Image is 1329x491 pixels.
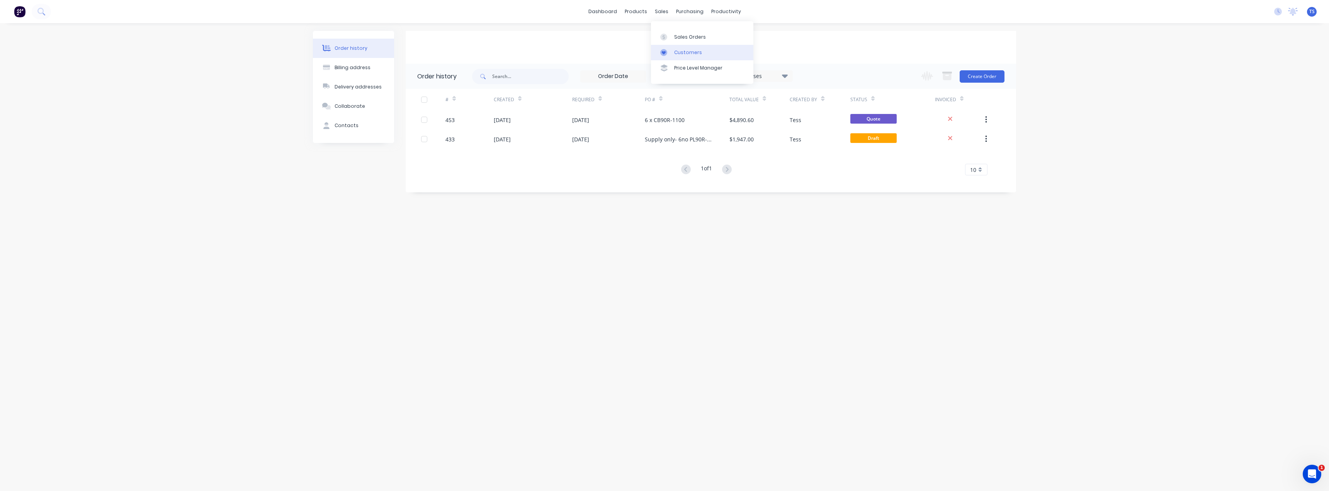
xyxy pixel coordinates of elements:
button: Delivery addresses [313,77,394,97]
div: PO # [645,96,655,103]
span: Draft [850,133,897,143]
div: Invoiced [935,96,956,103]
div: 26 Statuses [727,72,792,80]
div: Billing address [335,64,370,71]
div: Tess [790,116,801,124]
div: 6 x CB90R-1100 [645,116,685,124]
div: Order history [335,45,367,52]
div: [DATE] [494,116,511,124]
div: Contacts [335,122,359,129]
div: Collaborate [335,103,365,110]
button: Contacts [313,116,394,135]
div: Status [850,89,935,110]
button: Create Order [960,70,1004,83]
div: $1,947.00 [729,135,754,143]
div: products [621,6,651,17]
div: Created By [790,89,850,110]
div: # [445,89,494,110]
button: Collaborate [313,97,394,116]
div: Delivery addresses [335,83,382,90]
div: purchasing [672,6,707,17]
div: Total Value [729,96,759,103]
div: 453 [445,116,455,124]
div: Total Value [729,89,790,110]
div: [DATE] [572,116,589,124]
div: [DATE] [572,135,589,143]
div: Required [572,96,595,103]
button: Order history [313,39,394,58]
div: Status [850,96,867,103]
a: Customers [651,45,753,60]
a: Price Level Manager [651,60,753,76]
div: 433 [445,135,455,143]
div: Invoiced [935,89,983,110]
input: Order Date [581,71,646,82]
a: Sales Orders [651,29,753,44]
div: Sales Orders [674,34,706,41]
div: $4,890.60 [729,116,754,124]
img: Factory [14,6,25,17]
div: 1 of 1 [701,164,712,175]
div: # [445,96,449,103]
div: PO # [645,89,729,110]
div: Created [494,89,572,110]
div: Created [494,96,514,103]
div: Required [572,89,645,110]
div: Customers [674,49,702,56]
span: 1 [1319,465,1325,471]
div: productivity [707,6,745,17]
button: Billing address [313,58,394,77]
span: TS [1309,8,1315,15]
iframe: Intercom live chat [1303,465,1321,483]
div: Order history [417,72,457,81]
div: [DATE] [494,135,511,143]
a: dashboard [585,6,621,17]
div: sales [651,6,672,17]
span: Quote [850,114,897,124]
div: Tess [790,135,801,143]
span: 10 [970,166,976,174]
div: Created By [790,96,817,103]
input: Search... [492,69,569,84]
div: Price Level Manager [674,65,722,71]
div: Supply only- 6no PL90R-1100 [645,135,714,143]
